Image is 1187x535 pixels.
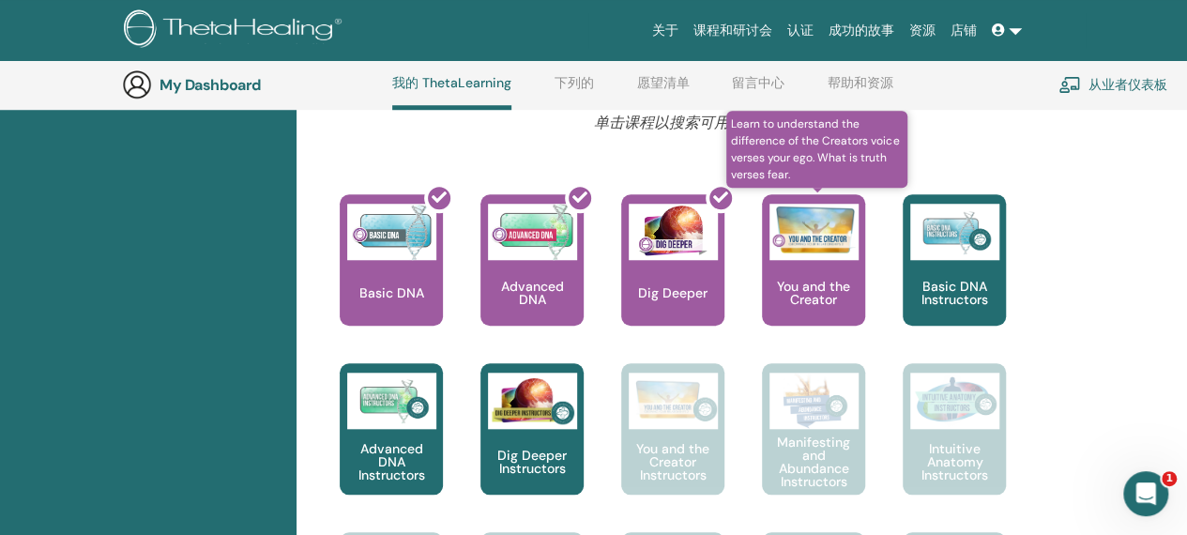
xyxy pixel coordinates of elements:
p: Basic DNA Instructors [903,280,1006,306]
p: Advanced DNA Instructors [340,442,443,481]
a: Advanced DNA Advanced DNA [480,194,584,363]
a: 下列的 [555,75,594,105]
img: Basic DNA Instructors [910,204,999,260]
a: 认证 [780,13,821,48]
h3: My Dashboard [160,76,347,94]
img: Basic DNA [347,204,436,260]
a: Manifesting and Abundance Instructors Manifesting and Abundance Instructors [762,363,865,532]
p: You and the Creator [762,280,865,306]
img: You and the Creator Instructors [629,373,718,429]
a: You and the Creator Instructors You and the Creator Instructors [621,363,724,532]
a: Intuitive Anatomy Instructors Intuitive Anatomy Instructors [903,363,1006,532]
a: 成功的故事 [821,13,902,48]
img: Advanced DNA Instructors [347,373,436,429]
p: Manifesting and Abundance Instructors [762,436,865,488]
a: Learn to understand the difference of the Creators voice verses your ego. What is truth verses fe... [762,194,865,363]
a: 愿望清单 [637,75,690,105]
img: chalkboard-teacher.svg [1058,76,1081,93]
img: Advanced DNA [488,204,577,260]
a: Dig Deeper Instructors Dig Deeper Instructors [480,363,584,532]
img: Dig Deeper [629,204,718,260]
p: Dig Deeper Instructors [480,449,584,475]
a: 留言中心 [732,75,784,105]
img: generic-user-icon.jpg [122,69,152,99]
span: 1 [1162,471,1177,486]
img: Manifesting and Abundance Instructors [769,373,859,429]
p: Intuitive Anatomy Instructors [903,442,1006,481]
a: 我的 ThetaLearning [392,75,511,110]
a: Basic DNA Instructors Basic DNA Instructors [903,194,1006,363]
a: Basic DNA Basic DNA [340,194,443,363]
p: You and the Creator Instructors [621,442,724,481]
img: logo.png [124,9,348,52]
p: Advanced DNA [480,280,584,306]
a: 帮助和资源 [828,75,893,105]
img: Intuitive Anatomy Instructors [910,373,999,429]
a: Advanced DNA Instructors Advanced DNA Instructors [340,363,443,532]
p: Dig Deeper [631,286,715,299]
span: Learn to understand the difference of the Creators voice verses your ego. What is truth verses fear. [726,111,907,188]
p: 单击课程以搜索可用的研讨会 [393,112,990,134]
a: Dig Deeper Dig Deeper [621,194,724,363]
a: 课程和研讨会 [686,13,780,48]
a: 关于 [645,13,686,48]
img: You and the Creator [769,204,859,255]
img: Dig Deeper Instructors [488,373,577,429]
iframe: Intercom live chat [1123,471,1168,516]
a: 店铺 [943,13,984,48]
a: 从业者仪表板 [1058,64,1167,105]
a: 资源 [902,13,943,48]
